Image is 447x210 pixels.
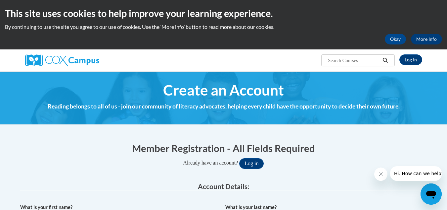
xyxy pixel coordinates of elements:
span: Already have an account? [183,160,238,166]
span: Hi. How can we help? [4,5,54,10]
h1: Member Registration - All Fields Required [20,141,427,155]
a: More Info [411,34,442,44]
h4: Reading belongs to all of us - join our community of literacy advocates, helping every child have... [20,102,427,111]
iframe: Button to launch messaging window [421,183,442,205]
a: Log In [399,54,422,65]
iframe: Message from company [390,166,442,181]
span: Account Details: [198,182,249,190]
iframe: Close message [374,168,387,181]
button: Log in [239,158,264,169]
button: Okay [385,34,406,44]
h2: This site uses cookies to help improve your learning experience. [5,7,442,20]
p: By continuing to use the site you agree to our use of cookies. Use the ‘More info’ button to read... [5,23,442,31]
img: Cox Campus [25,54,99,66]
span: Create an Account [163,81,284,99]
button: Search [380,56,390,64]
input: Search Courses [327,56,380,64]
